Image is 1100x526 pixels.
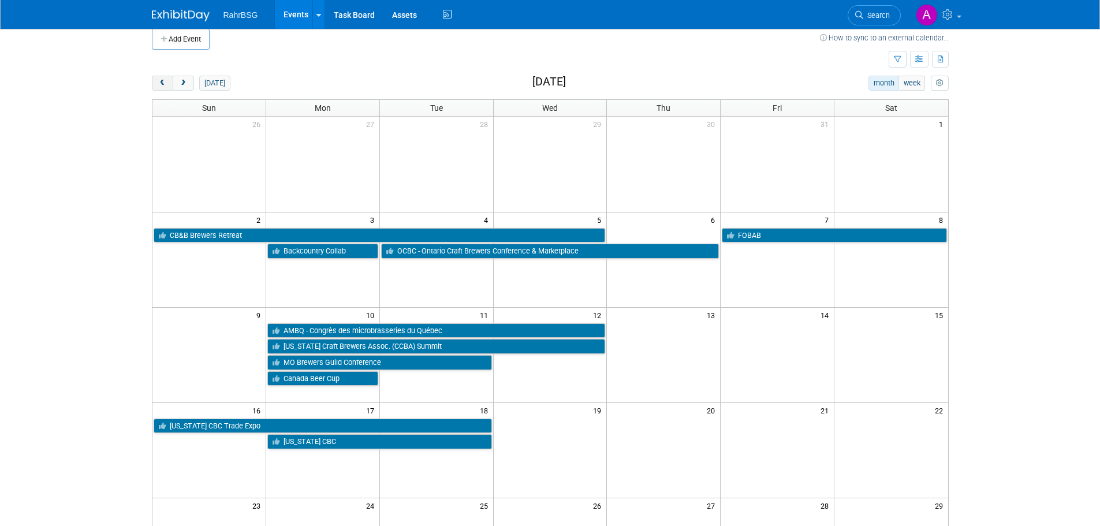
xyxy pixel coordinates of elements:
[592,498,606,513] span: 26
[773,103,782,113] span: Fri
[885,103,897,113] span: Sat
[706,498,720,513] span: 27
[479,403,493,417] span: 18
[532,76,566,88] h2: [DATE]
[199,76,230,91] button: [DATE]
[938,117,948,131] span: 1
[898,76,925,91] button: week
[934,498,948,513] span: 29
[223,10,258,20] span: RahrBSG
[154,228,606,243] a: CB&B Brewers Retreat
[710,212,720,227] span: 6
[365,498,379,513] span: 24
[267,244,378,259] a: Backcountry Collab
[251,117,266,131] span: 26
[381,244,719,259] a: OCBC - Ontario Craft Brewers Conference & Marketplace
[202,103,216,113] span: Sun
[267,323,606,338] a: AMBQ - Congrès des microbrasseries du Québec
[542,103,558,113] span: Wed
[931,76,948,91] button: myCustomButton
[657,103,670,113] span: Thu
[267,371,378,386] a: Canada Beer Cup
[479,498,493,513] span: 25
[173,76,194,91] button: next
[938,212,948,227] span: 8
[152,76,173,91] button: prev
[916,4,938,26] img: Ashley Grotewold
[863,11,890,20] span: Search
[267,339,606,354] a: [US_STATE] Craft Brewers Assoc. (CCBA) Summit
[722,228,946,243] a: FOBAB
[592,117,606,131] span: 29
[706,117,720,131] span: 30
[819,117,834,131] span: 31
[819,403,834,417] span: 21
[592,403,606,417] span: 19
[267,355,492,370] a: MO Brewers Guild Conference
[592,308,606,322] span: 12
[365,403,379,417] span: 17
[868,76,899,91] button: month
[848,5,901,25] a: Search
[820,33,949,42] a: How to sync to an external calendar...
[823,212,834,227] span: 7
[934,403,948,417] span: 22
[267,434,492,449] a: [US_STATE] CBC
[934,308,948,322] span: 15
[251,498,266,513] span: 23
[315,103,331,113] span: Mon
[706,403,720,417] span: 20
[369,212,379,227] span: 3
[430,103,443,113] span: Tue
[596,212,606,227] span: 5
[936,80,944,87] i: Personalize Calendar
[483,212,493,227] span: 4
[255,308,266,322] span: 9
[251,403,266,417] span: 16
[819,308,834,322] span: 14
[154,419,492,434] a: [US_STATE] CBC Trade Expo
[819,498,834,513] span: 28
[365,308,379,322] span: 10
[365,117,379,131] span: 27
[255,212,266,227] span: 2
[479,308,493,322] span: 11
[152,10,210,21] img: ExhibitDay
[706,308,720,322] span: 13
[479,117,493,131] span: 28
[152,29,210,50] button: Add Event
